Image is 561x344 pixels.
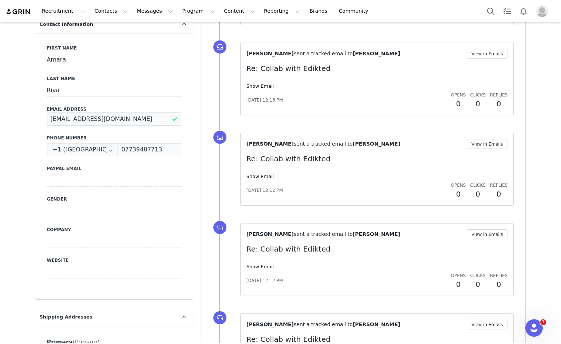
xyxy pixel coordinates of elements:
[335,3,376,19] a: Community
[525,319,543,337] iframe: Intercom live chat
[246,141,294,147] span: [PERSON_NAME]
[451,189,466,199] h2: 0
[47,196,181,202] label: Gender
[118,143,181,156] input: (XXX) XXX-XXXX
[47,143,118,156] div: United States
[483,3,499,19] button: Search
[47,165,181,172] label: Paypal Email
[470,183,485,188] span: Clicks
[294,231,353,237] span: sent a tracked email to
[451,98,466,109] h2: 0
[467,49,508,59] button: View in Emails
[246,153,508,164] p: Re: Collab with Edikted
[47,75,181,82] label: Last Name
[47,135,181,141] label: Phone Number
[470,273,485,278] span: Clicks
[246,174,274,179] a: Show Email
[40,313,92,321] span: Shipping Addresses
[470,189,485,199] h2: 0
[536,5,548,17] img: placeholder-profile.jpg
[133,3,177,19] button: Messages
[490,279,508,290] h2: 0
[246,321,294,327] span: [PERSON_NAME]
[490,273,508,278] span: Replies
[353,51,400,56] span: [PERSON_NAME]
[47,45,181,51] label: First Name
[470,279,485,290] h2: 0
[499,3,515,19] a: Tasks
[47,226,181,233] label: Company
[246,277,283,284] span: [DATE] 12:12 PM
[294,321,353,327] span: sent a tracked email to
[246,187,283,194] span: [DATE] 12:12 PM
[246,244,508,254] p: Re: Collab with Edikted
[451,273,466,278] span: Opens
[532,5,555,17] button: Profile
[246,83,274,89] a: Show Email
[294,141,353,147] span: sent a tracked email to
[451,92,466,98] span: Opens
[294,51,353,56] span: sent a tracked email to
[305,3,334,19] a: Brands
[47,112,181,126] input: Email Address
[490,189,508,199] h2: 0
[40,21,93,28] span: Contact Information
[470,98,485,109] h2: 0
[246,51,294,56] span: [PERSON_NAME]
[540,319,546,325] span: 1
[246,264,274,269] a: Show Email
[353,141,400,147] span: [PERSON_NAME]
[220,3,259,19] button: Content
[246,231,294,237] span: [PERSON_NAME]
[47,143,118,156] input: Country
[353,231,400,237] span: [PERSON_NAME]
[246,97,283,103] span: [DATE] 12:13 PM
[47,257,181,264] label: Website
[6,6,299,14] body: Rich Text Area. Press ALT-0 for help.
[6,8,31,15] img: grin logo
[260,3,305,19] button: Reporting
[470,92,485,98] span: Clicks
[490,183,508,188] span: Replies
[467,320,508,329] button: View in Emails
[178,3,219,19] button: Program
[467,229,508,239] button: View in Emails
[451,279,466,290] h2: 0
[515,3,532,19] button: Notifications
[353,321,400,327] span: [PERSON_NAME]
[47,106,181,112] label: Email Address
[451,183,466,188] span: Opens
[490,98,508,109] h2: 0
[246,63,508,74] p: Re: Collab with Edikted
[90,3,132,19] button: Contacts
[467,139,508,149] button: View in Emails
[37,3,90,19] button: Recruitment
[490,92,508,98] span: Replies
